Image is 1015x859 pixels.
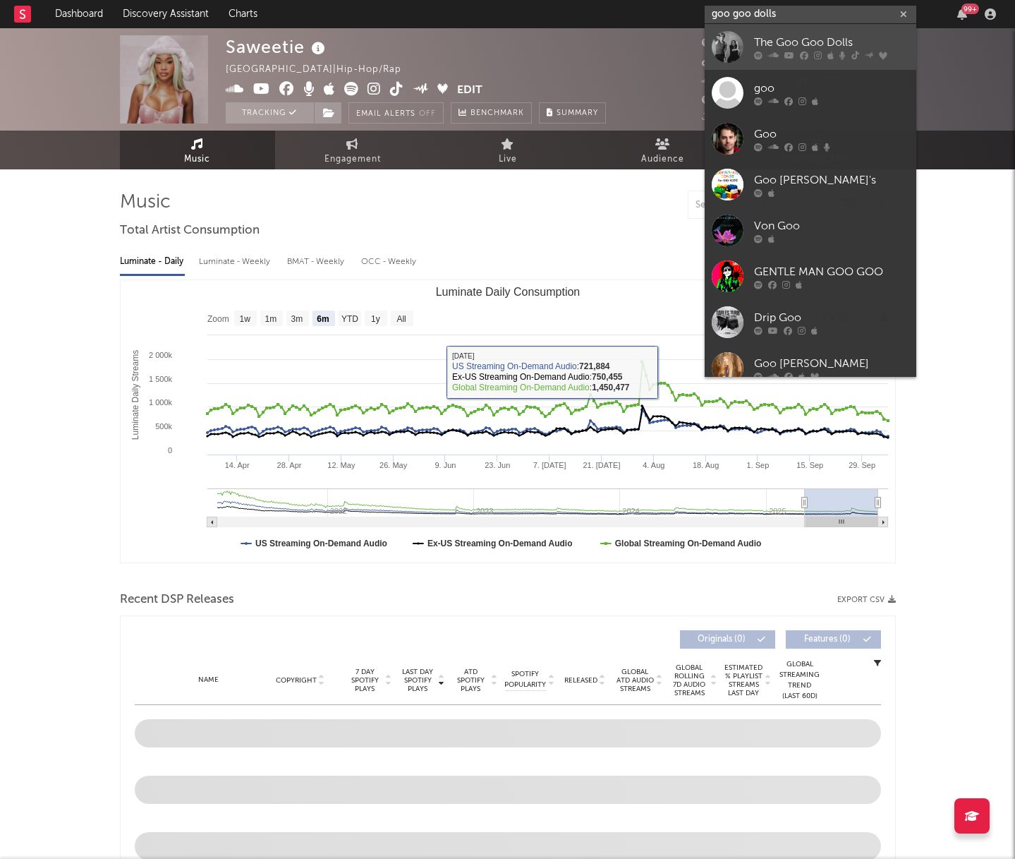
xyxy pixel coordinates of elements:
[705,253,916,299] a: GENTLE MAN GOO GOO
[379,461,408,469] text: 26. May
[705,116,916,162] a: Goo
[346,668,384,693] span: 7 Day Spotify Plays
[643,461,664,469] text: 4. Aug
[499,151,517,168] span: Live
[451,102,532,124] a: Benchmark
[585,131,741,169] a: Audience
[692,461,718,469] text: 18. Aug
[434,461,456,469] text: 9. Jun
[371,314,380,324] text: 1y
[163,675,255,685] div: Name
[148,375,172,383] text: 1 500k
[276,676,317,685] span: Copyright
[680,630,775,649] button: Originals(0)
[746,461,769,469] text: 1. Sep
[849,461,875,469] text: 29. Sep
[705,345,916,391] a: Goo [PERSON_NAME]
[754,172,909,188] div: Goo [PERSON_NAME]'s
[287,250,347,274] div: BMAT - Weekly
[430,131,585,169] a: Live
[452,668,490,693] span: ATD Spotify Plays
[265,314,276,324] text: 1m
[226,61,418,78] div: [GEOGRAPHIC_DATA] | Hip-Hop/Rap
[795,635,860,644] span: Features ( 0 )
[616,668,655,693] span: Global ATD Audio Streams
[702,39,765,48] span: 2,629,810
[614,539,761,548] text: Global Streaming On-Demand Audio
[291,314,303,324] text: 3m
[226,102,314,124] button: Tracking
[239,314,250,324] text: 1w
[688,200,837,211] input: Search by song name or URL
[754,80,909,97] div: goo
[564,676,597,685] span: Released
[435,286,580,298] text: Luminate Daily Consumption
[705,70,916,116] a: goo
[702,113,786,122] span: Jump Score: 48.8
[779,659,821,702] div: Global Streaming Trend (Last 60D)
[702,96,849,105] span: 7,719,772 Monthly Listeners
[255,539,387,548] text: US Streaming On-Demand Audio
[754,34,909,51] div: The Goo Goo Dolls
[120,591,234,608] span: Recent DSP Releases
[341,314,358,324] text: YTD
[199,250,273,274] div: Luminate - Weekly
[148,351,172,359] text: 2 000k
[754,263,909,280] div: GENTLE MAN GOO GOO
[396,314,406,324] text: All
[539,102,606,124] button: Summary
[324,151,381,168] span: Engagement
[419,110,436,118] em: Off
[361,250,418,274] div: OCC - Weekly
[705,6,916,23] input: Search for artists
[276,461,301,469] text: 28. Apr
[957,8,967,20] button: 99+
[427,539,572,548] text: Ex-US Streaming On-Demand Audio
[399,668,437,693] span: Last Day Spotify Plays
[705,24,916,70] a: The Goo Goo Dolls
[130,350,140,440] text: Luminate Daily Streams
[670,663,709,697] span: Global Rolling 7D Audio Streams
[702,58,767,67] span: 5,400,000
[348,102,444,124] button: Email AlertsOff
[786,630,881,649] button: Features(0)
[485,461,510,469] text: 23. Jun
[275,131,430,169] a: Engagement
[120,131,275,169] a: Music
[120,250,185,274] div: Luminate - Daily
[705,299,916,345] a: Drip Goo
[121,280,895,563] svg: Luminate Daily Consumption
[470,105,524,122] span: Benchmark
[148,398,172,407] text: 1 000k
[754,355,909,372] div: Goo [PERSON_NAME]
[120,222,260,239] span: Total Artist Consumption
[224,461,249,469] text: 14. Apr
[754,217,909,234] div: Von Goo
[702,77,756,86] span: 169,526
[689,635,754,644] span: Originals ( 0 )
[155,422,172,431] text: 500k
[226,35,329,59] div: Saweetie
[754,126,909,143] div: Goo
[641,151,684,168] span: Audience
[837,596,896,604] button: Export CSV
[533,461,566,469] text: 7. [DATE]
[557,109,598,117] span: Summary
[961,4,979,14] div: 99 +
[167,446,171,455] text: 0
[504,669,546,690] span: Spotify Popularity
[207,314,229,324] text: Zoom
[317,314,329,324] text: 6m
[754,309,909,326] div: Drip Goo
[583,461,620,469] text: 21. [DATE]
[796,461,823,469] text: 15. Sep
[184,151,210,168] span: Music
[705,162,916,208] a: Goo [PERSON_NAME]'s
[457,82,482,100] button: Edit
[327,461,355,469] text: 12. May
[705,208,916,253] a: Von Goo
[724,663,763,697] span: Estimated % Playlist Streams Last Day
